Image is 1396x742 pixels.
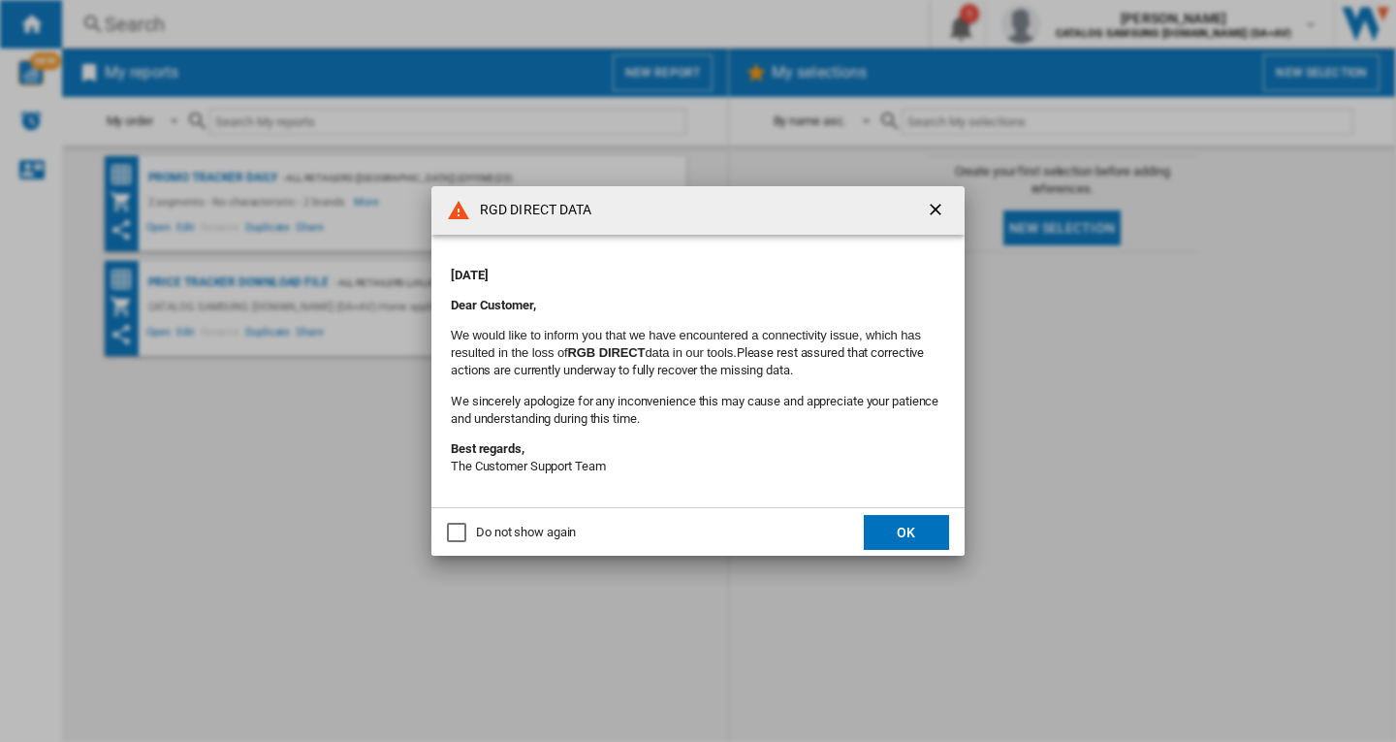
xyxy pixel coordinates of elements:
[864,515,949,550] button: OK
[476,524,576,541] div: Do not show again
[926,200,949,223] ng-md-icon: getI18NText('BUTTONS.CLOSE_DIALOG')
[645,345,736,360] font: data in our tools.
[447,524,576,542] md-checkbox: Do not show again
[451,298,536,312] strong: Dear Customer,
[918,191,957,230] button: getI18NText('BUTTONS.CLOSE_DIALOG')
[451,327,945,380] p: Please rest assured that corrective actions are currently underway to fully recover the missing d...
[451,393,945,428] p: We sincerely apologize for any inconvenience this may cause and appreciate your patience and unde...
[568,345,646,360] b: RGB DIRECT
[451,441,524,456] strong: Best regards,
[451,268,488,282] strong: [DATE]
[470,201,592,220] h4: RGD DIRECT DATA
[451,328,921,360] font: We would like to inform you that we have encountered a connectivity issue, which has resulted in ...
[451,440,945,475] p: The Customer Support Team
